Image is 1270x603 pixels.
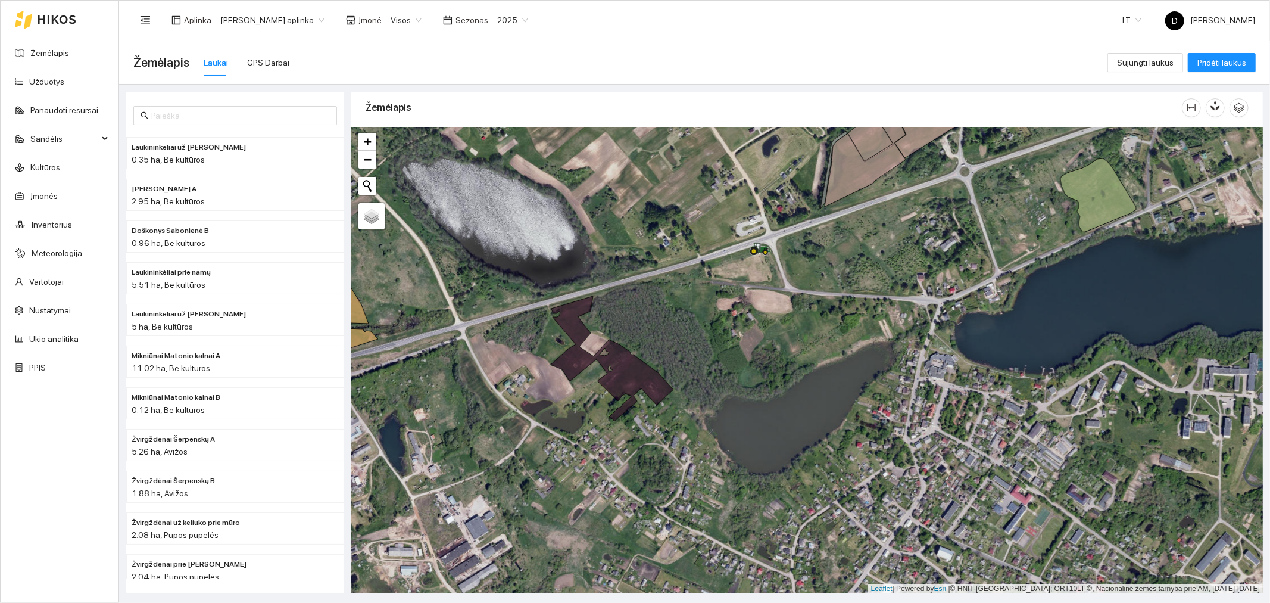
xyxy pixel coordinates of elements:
span: search [141,111,149,120]
button: column-width [1182,98,1201,117]
a: Inventorius [32,220,72,229]
a: Įmonės [30,191,58,201]
input: Paieška [151,109,330,122]
div: Laukai [204,56,228,69]
a: Layers [358,203,385,229]
a: Esri [934,585,947,593]
span: Aplinka : [184,14,213,27]
span: Doškonys Sabonienė A [132,184,196,195]
a: Meteorologija [32,248,82,258]
a: Žemėlapis [30,48,69,58]
span: Laukininkėliai už griovio A [132,142,246,153]
span: Mikniūnai Matonio kalnai A [132,350,220,362]
span: Žvirgždėnai Šerpenskų B [132,475,215,487]
a: Zoom in [358,133,376,151]
div: Žemėlapis [366,91,1182,125]
span: Laukininkėliai prie namų [132,267,211,278]
a: Ūkio analitika [29,334,79,344]
span: [PERSON_NAME] [1165,15,1255,25]
span: Įmonė : [358,14,383,27]
span: 1.88 ha, Avižos [132,489,188,498]
button: menu-fold [133,8,157,32]
span: Žemėlapis [133,53,189,72]
span: Donato Klimkevičiaus aplinka [220,11,324,29]
a: PPIS [29,363,46,372]
span: 2025 [497,11,528,29]
span: 5.51 ha, Be kultūros [132,280,205,290]
span: Sujungti laukus [1117,56,1174,69]
a: Nustatymai [29,306,71,315]
span: 2.04 ha, Pupos pupelės [132,572,219,582]
a: Pridėti laukus [1188,58,1256,67]
span: column-width [1182,103,1200,113]
button: Pridėti laukus [1188,53,1256,72]
span: 2.95 ha, Be kultūros [132,197,205,206]
a: Užduotys [29,77,64,86]
span: Žvirgždėnai už keliuko prie mūro [132,517,240,529]
span: 0.12 ha, Be kultūros [132,405,205,415]
span: Žvirgždėnai Šerpenskų A [132,434,215,445]
span: D [1172,11,1178,30]
span: layout [171,15,181,25]
span: Mikniūnai Matonio kalnai B [132,392,220,403]
span: calendar [443,15,453,25]
span: 2.08 ha, Pupos pupelės [132,530,219,540]
span: LT [1122,11,1141,29]
span: Sandėlis [30,127,98,151]
div: | Powered by © HNIT-[GEOGRAPHIC_DATA]; ORT10LT ©, Nacionalinė žemės tarnyba prie AM, [DATE]-[DATE] [868,584,1263,594]
button: Sujungti laukus [1107,53,1183,72]
a: Sujungti laukus [1107,58,1183,67]
span: Pridėti laukus [1197,56,1246,69]
span: Visos [391,11,422,29]
a: Vartotojai [29,277,64,287]
span: − [364,152,372,167]
div: GPS Darbai [247,56,289,69]
span: 11.02 ha, Be kultūros [132,363,210,373]
span: menu-fold [140,15,151,26]
span: 5 ha, Be kultūros [132,322,193,331]
span: + [364,134,372,149]
button: Initiate a new search [358,177,376,195]
span: 0.96 ha, Be kultūros [132,238,205,248]
span: 0.35 ha, Be kultūros [132,155,205,164]
span: Laukininkėliai už griovio B [132,309,246,320]
span: | [948,585,950,593]
a: Zoom out [358,151,376,169]
span: Sezonas : [455,14,490,27]
a: Panaudoti resursai [30,105,98,115]
a: Kultūros [30,163,60,172]
span: Žvirgždėnai prie mūro Močiutės [132,559,246,570]
span: 5.26 ha, Avižos [132,447,188,456]
span: Doškonys Sabonienė B [132,225,209,237]
a: Leaflet [871,585,893,593]
span: shop [346,15,355,25]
